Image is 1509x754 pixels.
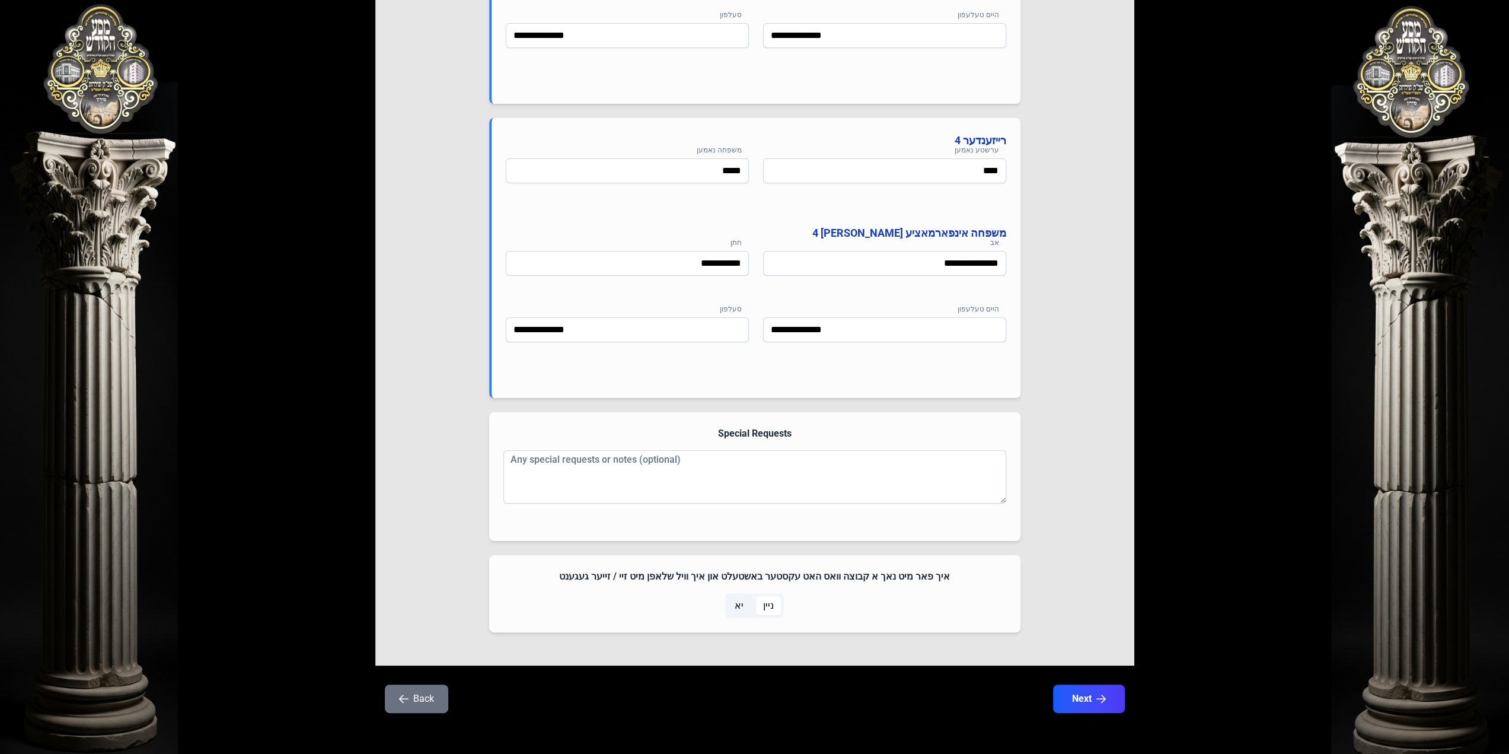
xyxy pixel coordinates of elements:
h4: Special Requests [503,427,1006,441]
button: Next [1053,685,1125,713]
button: Back [385,685,448,713]
h4: משפחה אינפארמאציע [PERSON_NAME] 4 [506,225,1006,241]
h4: רייזענדער 4 [506,132,1006,149]
p-togglebutton: יא [725,593,754,618]
span: ניין [763,599,774,613]
p-togglebutton: ניין [754,593,784,618]
h4: איך פאר מיט נאך א קבוצה וואס האט עקסטער באשטעלט און איך וויל שלאפן מיט זיי / זייער געגענט [503,570,1006,584]
span: יא [735,599,744,613]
